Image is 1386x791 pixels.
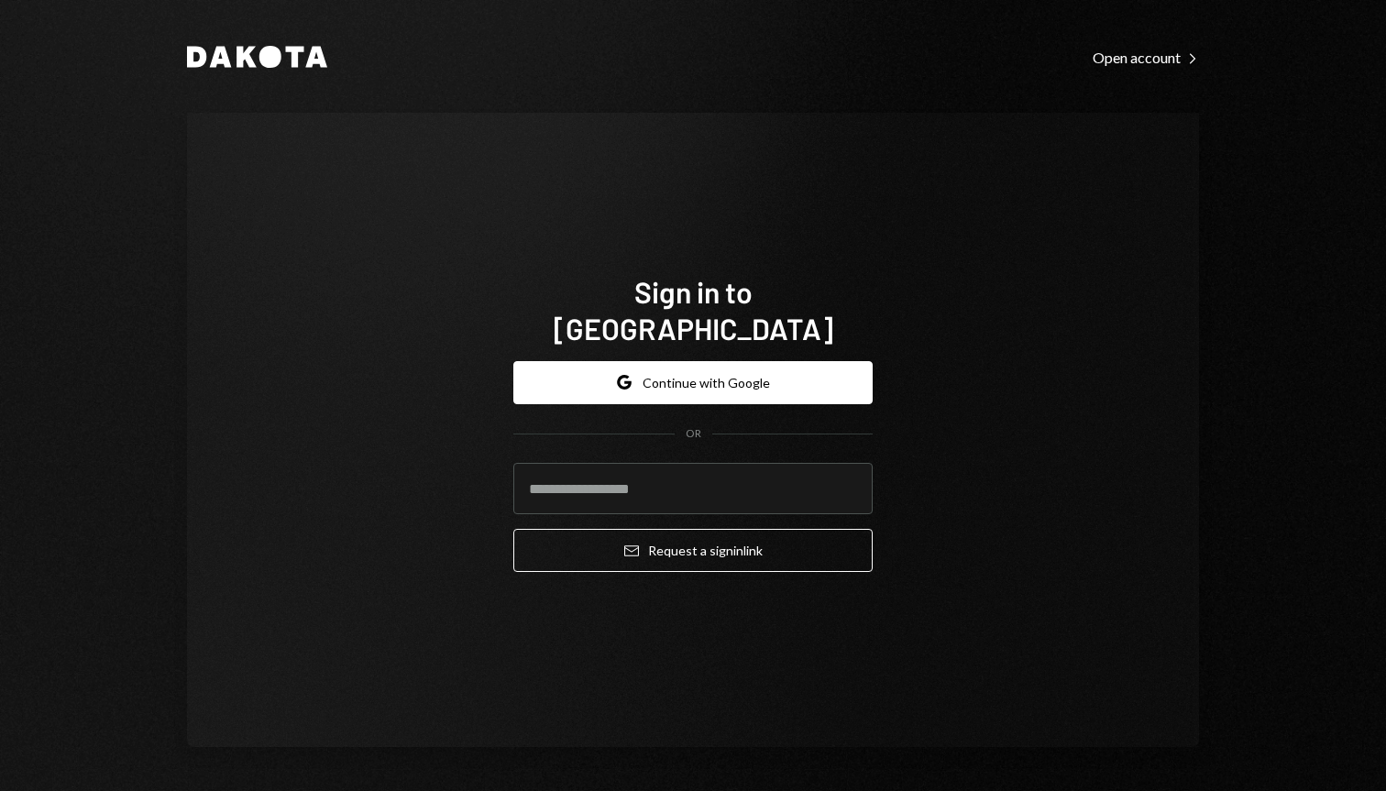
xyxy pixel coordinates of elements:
button: Continue with Google [513,361,873,404]
a: Open account [1093,47,1199,67]
div: Open account [1093,49,1199,67]
h1: Sign in to [GEOGRAPHIC_DATA] [513,273,873,346]
button: Request a signinlink [513,529,873,572]
div: OR [686,426,701,442]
